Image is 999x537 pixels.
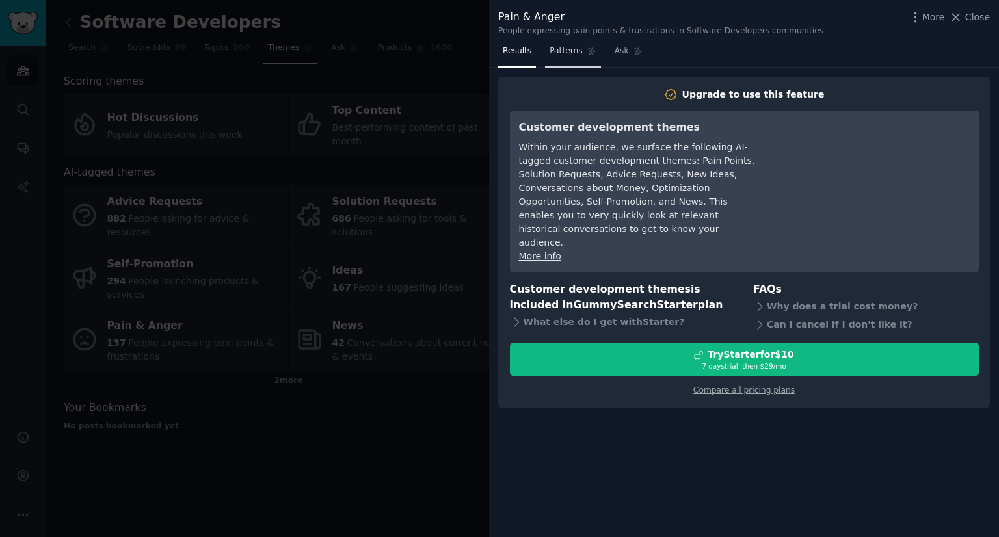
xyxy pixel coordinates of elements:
[965,10,990,24] span: Close
[573,298,697,311] span: GummySearch Starter
[545,41,600,68] a: Patterns
[498,25,823,37] div: People expressing pain points & frustrations in Software Developers communities
[753,282,979,298] h3: FAQs
[775,120,970,217] iframe: YouTube video player
[519,251,561,261] a: More info
[550,46,582,57] span: Patterns
[753,315,979,334] div: Can I cancel if I don't like it?
[753,297,979,315] div: Why does a trial cost money?
[682,88,825,101] div: Upgrade to use this feature
[693,386,795,395] a: Compare all pricing plans
[503,46,531,57] span: Results
[610,41,647,68] a: Ask
[708,348,793,361] div: Try Starter for $10
[510,282,736,313] h3: Customer development themes is included in plan
[519,140,756,250] div: Within your audience, we surface the following AI-tagged customer development themes: Pain Points...
[498,9,823,25] div: Pain & Anger
[510,313,736,332] div: What else do I get with Starter ?
[615,46,629,57] span: Ask
[498,41,536,68] a: Results
[909,10,945,24] button: More
[949,10,990,24] button: Close
[511,361,978,371] div: 7 days trial, then $ 29 /mo
[510,343,979,376] button: TryStarterfor$107 daystrial, then $29/mo
[922,10,945,24] span: More
[519,120,756,136] h3: Customer development themes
